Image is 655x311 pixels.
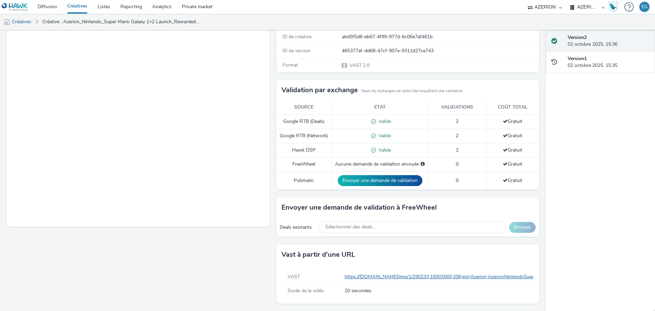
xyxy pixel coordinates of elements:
td: Hawk DSP [276,143,332,157]
span: Gratuit [503,132,522,139]
span: ID de créative [282,33,311,40]
h3: Envoyer une demande de validation à FreeWheel [281,202,437,213]
span: Valide [376,132,391,139]
td: FreeWheel [276,157,332,171]
span: Gratuit [503,118,522,125]
span: 0 [456,177,458,184]
span: 0 [456,161,458,167]
td: Pubmatic [276,171,332,189]
span: Sélectionner des deals... [325,224,376,230]
span: Valide [376,147,391,153]
div: Sélectionnez un deal ci-dessous et cliquez sur Envoyer pour envoyer une demande de validation à F... [421,161,425,168]
span: 2 [456,147,458,153]
th: Validations [428,100,486,114]
button: Envoyer [509,222,536,233]
div: EG [641,2,647,12]
span: Format [282,62,298,68]
span: Gratuit [503,161,522,167]
span: Gratuit [503,177,522,184]
img: Hawk Academy [608,1,618,12]
div: Deals existants [280,224,316,231]
div: Aucune demande de validation envoyée [335,161,425,168]
th: Etat [332,100,428,114]
td: Google RTB (Deals) [276,114,332,129]
span: Valide [376,118,391,125]
a: Créative : Azerion_Nintendo_Super Mario Galaxy 1+2 Launch_Rewarded Video_MT_VAST_Piste Live Actio... [39,14,203,30]
span: Durée de la vidéo [288,287,324,294]
img: undefined Logo [2,3,28,11]
h3: Validation par exchange [281,85,358,95]
th: Source [276,100,332,114]
div: 02 octobre 2025, 15:36 [568,34,650,48]
span: 2 [456,118,458,125]
img: mobile [3,19,10,26]
a: Hawk Academy [608,1,621,12]
td: Google RTB (Network) [276,129,332,143]
small: Seuls les exchanges de cette liste requièrent une validation [361,88,463,94]
strong: Version 2 [568,34,587,41]
span: 2 [456,132,458,139]
span: 20 secondes [345,287,532,294]
span: Gratuit [503,147,522,153]
div: 02 octobre 2025, 15:35 [568,55,650,69]
strong: Version 1 [568,55,587,62]
span: VAST 2.0 [349,62,369,69]
th: Coût total [486,100,539,114]
span: VAST [288,273,300,280]
div: 465377af-dd68-47cf-907e-9311d27ce743 [342,47,538,54]
h3: Vast à partir d'une URL [281,250,355,260]
button: Envoyer une demande de validation [338,175,422,186]
span: ID de version [282,47,310,54]
div: abd5f5d8-eb67-4f99-977d-6c06e7af461b [342,33,538,40]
